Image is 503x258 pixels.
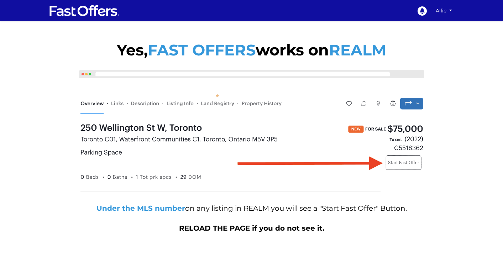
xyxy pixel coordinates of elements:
[433,5,455,17] a: Allie
[77,39,426,61] p: Yes, works on
[77,203,426,213] p: on any listing in REALM you will see a "Start Fast Offer" Button.
[179,224,324,232] span: RELOAD THE PAGE if you do not see it.
[96,204,185,213] strong: Under the MLS number
[148,41,256,59] span: FAST OFFERS
[329,41,386,59] span: REALM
